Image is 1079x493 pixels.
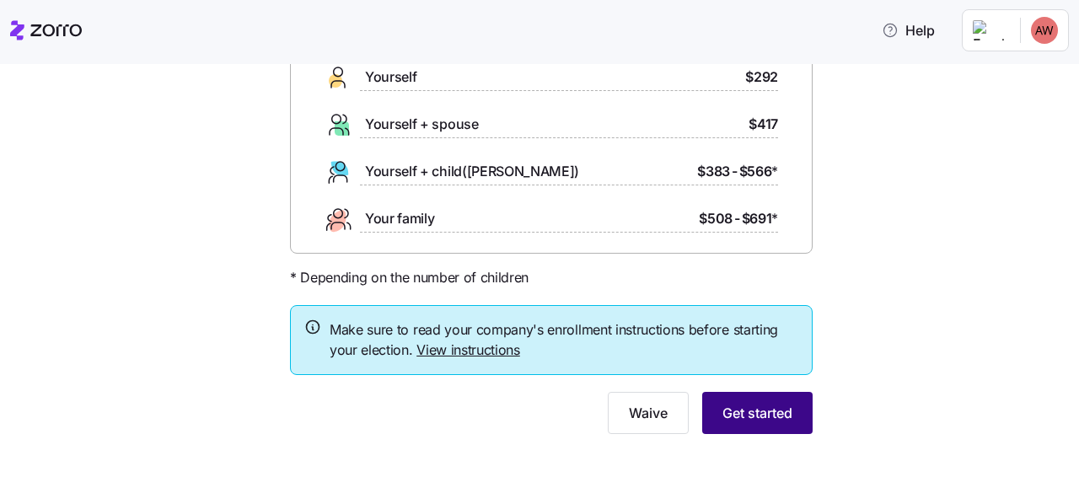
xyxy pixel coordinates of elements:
[365,67,416,88] span: Yourself
[1031,17,1058,44] img: becb8d93307ff6558feecab3c69d9480
[608,392,689,434] button: Waive
[629,403,668,423] span: Waive
[739,161,778,182] span: $566
[868,13,948,47] button: Help
[702,392,813,434] button: Get started
[749,114,778,135] span: $417
[365,161,579,182] span: Yourself + child([PERSON_NAME])
[882,20,935,40] span: Help
[742,208,778,229] span: $691
[416,341,520,358] a: View instructions
[722,403,792,423] span: Get started
[697,161,730,182] span: $383
[745,67,778,88] span: $292
[734,208,740,229] span: -
[365,114,479,135] span: Yourself + spouse
[290,267,529,288] span: * Depending on the number of children
[973,20,1007,40] img: Employer logo
[365,208,434,229] span: Your family
[699,208,733,229] span: $508
[732,161,738,182] span: -
[330,319,798,362] span: Make sure to read your company's enrollment instructions before starting your election.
